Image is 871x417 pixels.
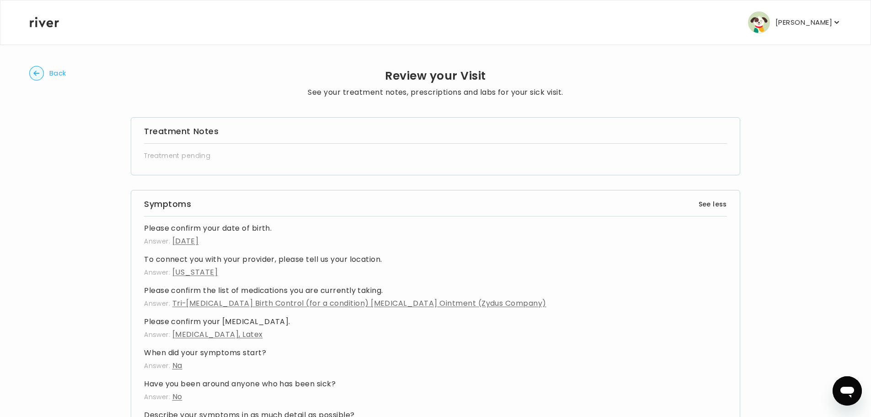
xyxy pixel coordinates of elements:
span: [MEDICAL_DATA], Latex [172,329,263,340]
img: user avatar [748,11,770,33]
span: Tri-[MEDICAL_DATA] Birth Control (for a condition) [MEDICAL_DATA] Ointment (Zydus Company) [172,298,546,309]
span: Answer: [144,392,170,401]
h4: Please confirm your date of birth. [144,222,727,235]
span: Back [49,67,66,80]
p: [PERSON_NAME] [775,16,832,29]
button: See less [699,199,727,210]
p: See your treatment notes, prescriptions and labs for your sick visit. [308,86,563,99]
span: No [172,391,182,402]
span: [US_STATE] [172,267,218,277]
span: [DATE] [172,236,199,246]
span: Answer: [144,268,170,277]
h3: Treatment Notes [144,125,727,138]
button: Back [29,66,66,81]
h4: Please confirm the list of medications you are currently taking. [144,284,727,297]
h4: To connect you with your provider, please tell us your location. [144,253,727,266]
span: Answer: [144,330,170,339]
h3: Symptoms [144,198,191,211]
iframe: Button to launch messaging window [833,376,862,406]
h2: Review your Visit [308,70,563,82]
h4: When did your symptoms start? [144,347,727,359]
span: Answer: [144,361,170,370]
span: Answer: [144,237,170,246]
button: user avatar[PERSON_NAME] [748,11,841,33]
span: Na [172,360,182,371]
span: Answer: [144,299,170,308]
h4: Please confirm your [MEDICAL_DATA]. [144,315,727,328]
span: Treatment pending [144,151,219,160]
h4: Have you been around anyone who has been sick? [144,378,727,390]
